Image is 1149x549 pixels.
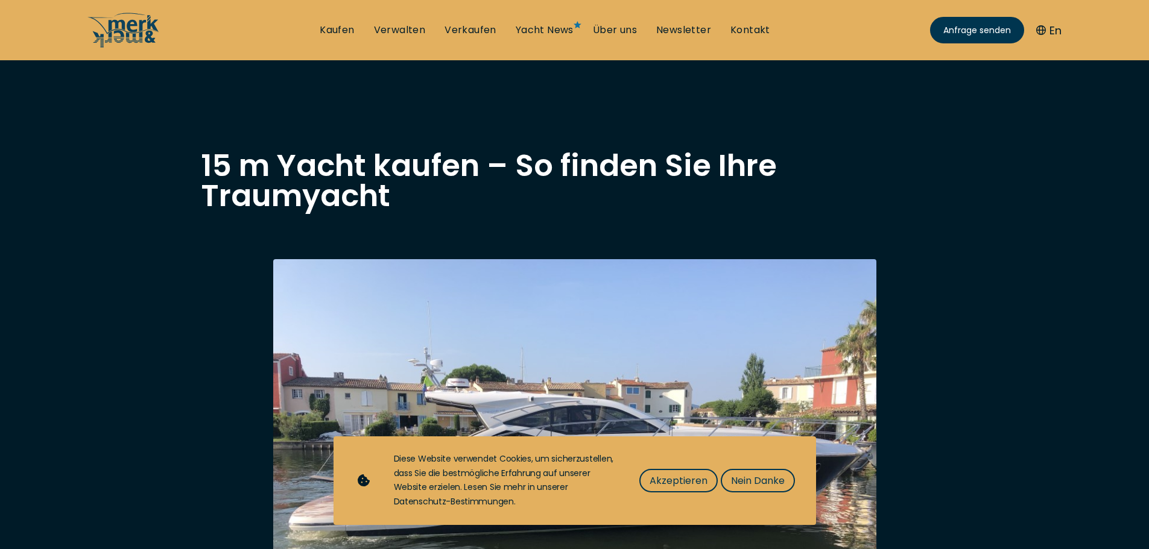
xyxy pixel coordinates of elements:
[394,495,514,507] a: Datenschutz-Bestimmungen
[1036,22,1062,39] button: En
[943,24,1011,37] span: Anfrage senden
[721,469,795,492] button: Nein Danke
[201,151,949,211] h1: 15 m Yacht kaufen – So finden Sie Ihre Traumyacht
[374,24,426,37] a: Verwalten
[731,473,785,488] span: Nein Danke
[593,24,637,37] a: Über uns
[650,473,707,488] span: Akzeptieren
[445,24,496,37] a: Verkaufen
[639,469,718,492] button: Akzeptieren
[394,452,615,509] div: Diese Website verwendet Cookies, um sicherzustellen, dass Sie die bestmögliche Erfahrung auf unse...
[730,24,770,37] a: Kontakt
[930,17,1024,43] a: Anfrage senden
[320,24,354,37] a: Kaufen
[656,24,711,37] a: Newsletter
[516,24,574,37] a: Yacht News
